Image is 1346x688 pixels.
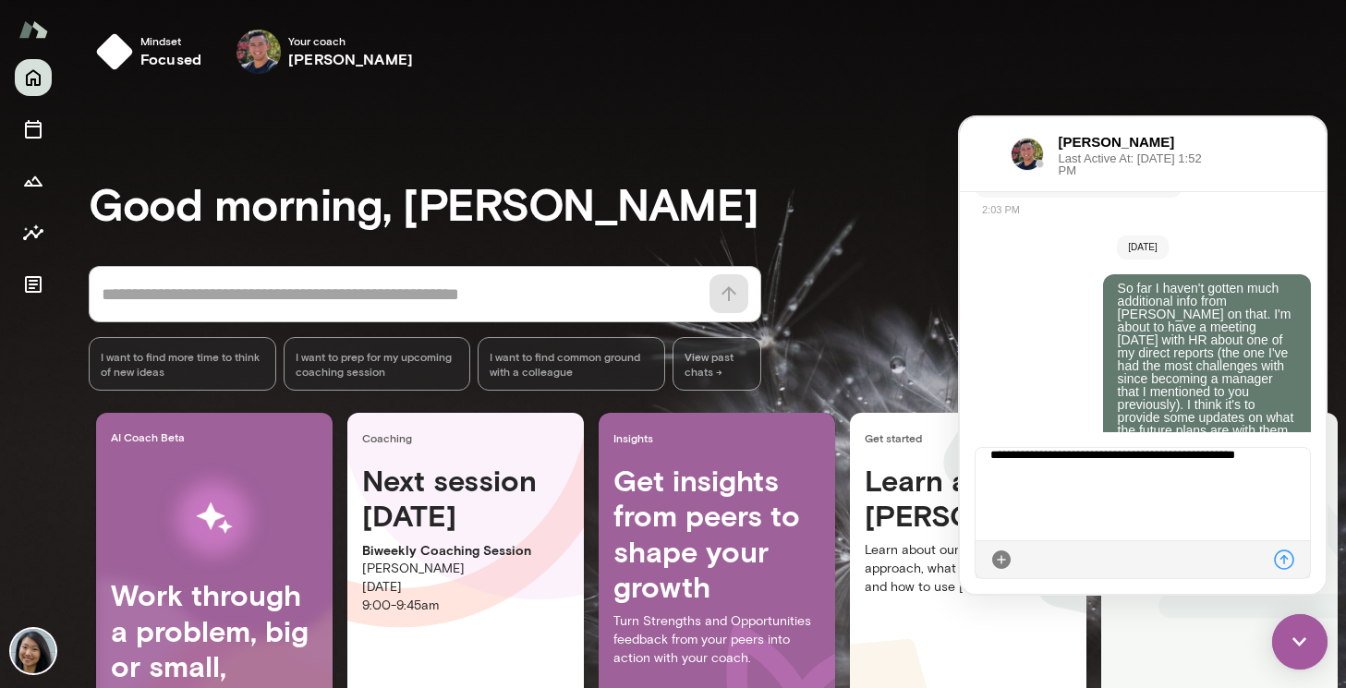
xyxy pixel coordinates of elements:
[132,460,297,577] img: AI Workflows
[478,337,665,391] div: I want to find common ground with a colleague
[111,429,325,444] span: AI Coach Beta
[157,118,208,142] span: [DATE]
[15,266,52,303] button: Documents
[362,463,569,534] h4: Next session [DATE]
[313,431,335,453] div: Send Message
[96,33,133,70] img: mindset
[362,430,576,445] span: Coaching
[288,33,413,48] span: Your coach
[30,431,53,453] div: Attach
[18,12,48,47] img: Mento
[89,337,276,391] div: I want to find more time to think of new ideas
[613,612,820,668] p: Turn Strengths and Opportunities feedback from your peers into action with your coach.
[89,177,1346,229] h3: Good morning, [PERSON_NAME]
[158,164,336,371] p: So far I haven't gotten much additional info from [PERSON_NAME] on that. I'm about to have a meet...
[22,87,60,98] span: 2:03 PM
[15,59,52,96] button: Home
[99,15,245,35] h6: [PERSON_NAME]
[11,629,55,673] img: Ruyi Li
[224,22,426,81] div: Mark GuzmanYour coach[PERSON_NAME]
[865,463,1072,534] h4: Learn about [PERSON_NAME]
[140,33,201,48] span: Mindset
[89,22,216,81] button: Mindsetfocused
[236,30,281,74] img: Mark Guzman
[288,48,413,70] h6: [PERSON_NAME]
[673,337,761,391] span: View past chats ->
[51,20,84,54] img: https://nyc3.digitaloceanspaces.com/mento-space/profiles/claa03m8r00070rusffoa0h30-1668902897859.png
[140,48,201,70] h6: focused
[101,349,264,379] span: I want to find more time to think of new ideas
[99,35,245,59] span: Last Active At: [DATE] 1:52 PM
[865,430,1079,445] span: Get started
[362,597,569,615] p: 9:00 - 9:45am
[15,163,52,199] button: Growth Plan
[284,337,471,391] div: I want to prep for my upcoming coaching session
[490,349,653,379] span: I want to find common ground with a colleague
[362,578,569,597] p: [DATE]
[613,430,828,445] span: Insights
[362,560,569,578] p: [PERSON_NAME]
[296,349,459,379] span: I want to prep for my upcoming coaching session
[362,541,569,560] p: Biweekly Coaching Session
[15,111,52,148] button: Sessions
[15,214,52,251] button: Insights
[613,463,820,605] h4: Get insights from peers to shape your growth
[865,541,1072,597] p: Learn about our coaching approach, what to expect next, and how to use [PERSON_NAME].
